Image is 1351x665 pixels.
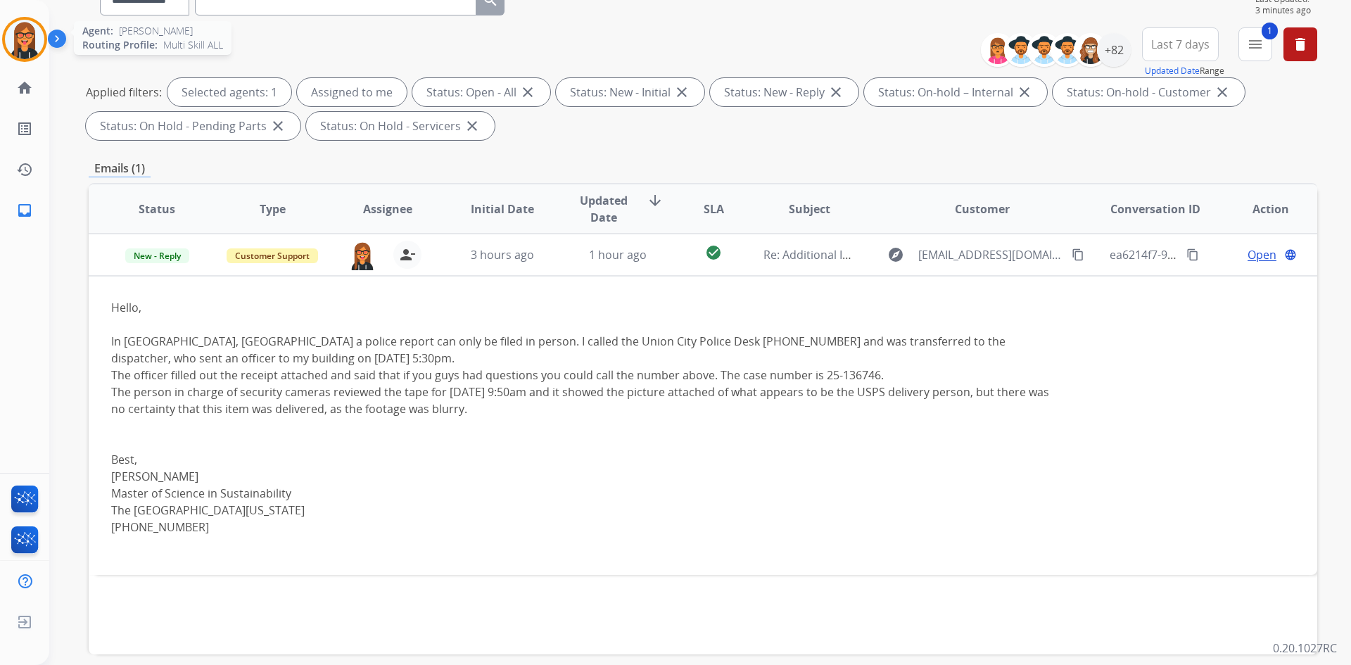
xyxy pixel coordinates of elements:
[111,519,1065,536] div: [PHONE_NUMBER]
[111,333,1065,367] div: In [GEOGRAPHIC_DATA], [GEOGRAPHIC_DATA] a police report can only be filed in person. I called the...
[864,78,1047,106] div: Status: On-hold – Internal
[1262,23,1278,39] span: 1
[471,201,534,217] span: Initial Date
[260,201,286,217] span: Type
[111,367,1065,384] div: The officer filled out the receipt attached and said that if you guys had questions you could cal...
[1110,247,1321,262] span: ea6214f7-94f1-469c-871b-0cd685144c3d
[887,246,904,263] mat-icon: explore
[1110,201,1200,217] span: Conversation ID
[1238,27,1272,61] button: 1
[363,201,412,217] span: Assignee
[556,78,704,106] div: Status: New - Initial
[1273,640,1337,657] p: 0.20.1027RC
[704,201,724,217] span: SLA
[1248,246,1276,263] span: Open
[139,201,175,217] span: Status
[86,112,300,140] div: Status: On Hold - Pending Parts
[111,384,1065,417] div: The person in charge of security cameras reviewed the tape for [DATE] 9:50am and it showed the pi...
[789,201,830,217] span: Subject
[1214,84,1231,101] mat-icon: close
[89,160,151,177] p: Emails (1)
[647,192,664,209] mat-icon: arrow_downward
[1142,27,1219,61] button: Last 7 days
[464,118,481,134] mat-icon: close
[125,248,189,263] span: New - Reply
[167,78,291,106] div: Selected agents: 1
[827,84,844,101] mat-icon: close
[16,202,33,219] mat-icon: inbox
[306,112,495,140] div: Status: On Hold - Servicers
[348,241,376,270] img: agent-avatar
[399,246,416,263] mat-icon: person_remove
[5,20,44,59] img: avatar
[16,80,33,96] mat-icon: home
[297,78,407,106] div: Assigned to me
[955,201,1010,217] span: Customer
[82,24,113,38] span: Agent:
[1151,42,1210,47] span: Last 7 days
[111,468,1065,485] div: [PERSON_NAME]
[111,299,1065,417] div: Hello,
[1284,248,1297,261] mat-icon: language
[1145,65,1200,77] button: Updated Date
[589,247,647,262] span: 1 hour ago
[16,120,33,137] mat-icon: list_alt
[82,38,158,52] span: Routing Profile:
[1186,248,1199,261] mat-icon: content_copy
[16,161,33,178] mat-icon: history
[918,246,1063,263] span: [EMAIL_ADDRESS][DOMAIN_NAME]
[111,502,1065,519] div: The [GEOGRAPHIC_DATA][US_STATE]
[1202,184,1317,234] th: Action
[1255,5,1317,16] span: 3 minutes ago
[111,485,1065,502] div: Master of Science in Sustainability
[163,38,223,52] span: Multi Skill ALL
[572,192,636,226] span: Updated Date
[1247,36,1264,53] mat-icon: menu
[412,78,550,106] div: Status: Open - All
[1292,36,1309,53] mat-icon: delete
[471,247,534,262] span: 3 hours ago
[111,451,1065,468] div: Best,
[119,24,193,38] span: [PERSON_NAME]
[705,244,722,261] mat-icon: check_circle
[227,248,318,263] span: Customer Support
[1072,248,1084,261] mat-icon: content_copy
[763,247,903,262] span: Re: Additional Information
[269,118,286,134] mat-icon: close
[1016,84,1033,101] mat-icon: close
[1145,65,1224,77] span: Range
[673,84,690,101] mat-icon: close
[1097,33,1131,67] div: +82
[1053,78,1245,106] div: Status: On-hold - Customer
[710,78,858,106] div: Status: New - Reply
[86,84,162,101] p: Applied filters:
[519,84,536,101] mat-icon: close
